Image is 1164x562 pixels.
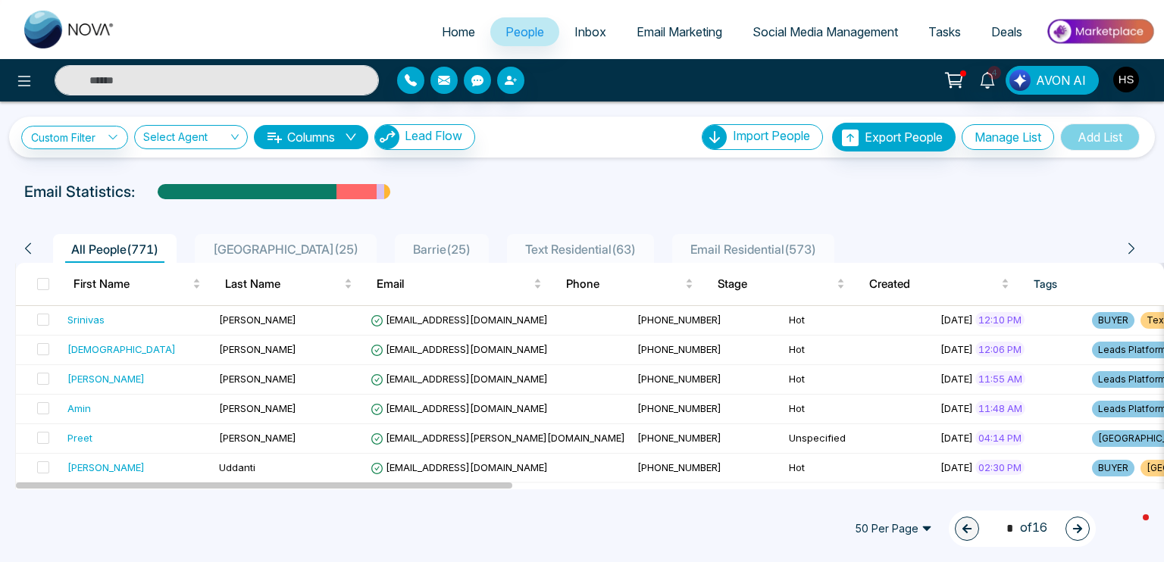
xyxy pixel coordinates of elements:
span: [PHONE_NUMBER] [637,432,721,444]
span: Phone [566,275,682,293]
span: Social Media Management [753,24,898,39]
span: People [505,24,544,39]
p: Email Statistics: [24,180,135,203]
button: Lead Flow [374,124,475,150]
span: [GEOGRAPHIC_DATA] ( 25 ) [207,242,365,257]
span: [PHONE_NUMBER] [637,314,721,326]
span: 4 [987,66,1001,80]
span: [PERSON_NAME] [219,402,296,414]
span: [EMAIL_ADDRESS][DOMAIN_NAME] [371,461,548,473]
div: [PERSON_NAME] [67,371,145,386]
span: 12:10 PM [975,312,1025,327]
a: Inbox [559,17,621,46]
img: Lead Flow [1009,70,1031,91]
span: Uddanti [219,461,255,473]
a: 4 [969,66,1006,92]
th: Email [365,263,554,305]
td: Hot [783,395,934,424]
span: Tasks [928,24,961,39]
img: Lead Flow [375,125,399,149]
td: Hot [783,365,934,395]
a: Email Marketing [621,17,737,46]
a: Tasks [913,17,976,46]
img: Nova CRM Logo [24,11,115,48]
div: [DEMOGRAPHIC_DATA] [67,342,176,357]
td: Hot [783,306,934,336]
span: Email [377,275,530,293]
div: [PERSON_NAME] [67,460,145,475]
span: [EMAIL_ADDRESS][DOMAIN_NAME] [371,402,548,414]
iframe: Intercom live chat [1112,510,1149,547]
span: [DATE] [940,432,973,444]
span: Import People [733,128,810,143]
td: Unspecified [783,424,934,454]
span: [PHONE_NUMBER] [637,373,721,385]
span: [PHONE_NUMBER] [637,402,721,414]
span: Email Residential ( 573 ) [684,242,822,257]
span: [DATE] [940,373,973,385]
span: [EMAIL_ADDRESS][DOMAIN_NAME] [371,373,548,385]
a: People [490,17,559,46]
span: BUYER [1092,312,1134,329]
span: [PERSON_NAME] [219,373,296,385]
span: 04:14 PM [975,430,1025,445]
a: Custom Filter [21,126,128,149]
span: of 16 [997,518,1047,539]
th: Last Name [213,263,365,305]
button: Export People [832,123,956,151]
span: [PERSON_NAME] [219,343,296,355]
button: Manage List [962,124,1054,150]
div: Srinivas [67,312,105,327]
span: 11:48 AM [975,401,1025,416]
td: Hot [783,454,934,483]
th: Created [857,263,1022,305]
span: 02:30 PM [975,460,1025,475]
span: [DATE] [940,461,973,473]
span: AVON AI [1036,71,1086,89]
span: 12:06 PM [975,342,1025,357]
a: Social Media Management [737,17,913,46]
span: [EMAIL_ADDRESS][PERSON_NAME][DOMAIN_NAME] [371,432,625,444]
span: Deals [991,24,1022,39]
span: BUYER [1092,460,1134,476]
span: 11:55 AM [975,371,1025,386]
span: Export People [865,130,943,145]
a: Lead FlowLead Flow [368,124,475,150]
span: Last Name [225,275,341,293]
span: [PHONE_NUMBER] [637,461,721,473]
td: Hot [783,336,934,365]
span: Inbox [574,24,606,39]
span: [PERSON_NAME] [219,432,296,444]
span: Stage [718,275,834,293]
span: down [345,131,357,143]
span: [DATE] [940,314,973,326]
span: [DATE] [940,402,973,414]
div: Amin [67,401,91,416]
th: Stage [706,263,857,305]
span: Lead Flow [405,128,462,143]
span: Barrie ( 25 ) [407,242,477,257]
span: [EMAIL_ADDRESS][DOMAIN_NAME] [371,314,548,326]
span: Email Marketing [637,24,722,39]
span: 50 Per Page [844,517,943,541]
span: First Name [74,275,189,293]
span: Text Residential ( 63 ) [519,242,642,257]
button: Columnsdown [254,125,368,149]
span: [EMAIL_ADDRESS][DOMAIN_NAME] [371,343,548,355]
a: Deals [976,17,1037,46]
img: Market-place.gif [1045,14,1155,48]
div: Preet [67,430,92,445]
span: [PHONE_NUMBER] [637,343,721,355]
span: Created [869,275,998,293]
span: All People ( 771 ) [65,242,164,257]
button: AVON AI [1006,66,1099,95]
th: First Name [61,263,213,305]
a: Home [427,17,490,46]
span: [DATE] [940,343,973,355]
img: User Avatar [1113,67,1139,92]
span: [PERSON_NAME] [219,314,296,326]
span: Home [442,24,475,39]
th: Phone [554,263,706,305]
